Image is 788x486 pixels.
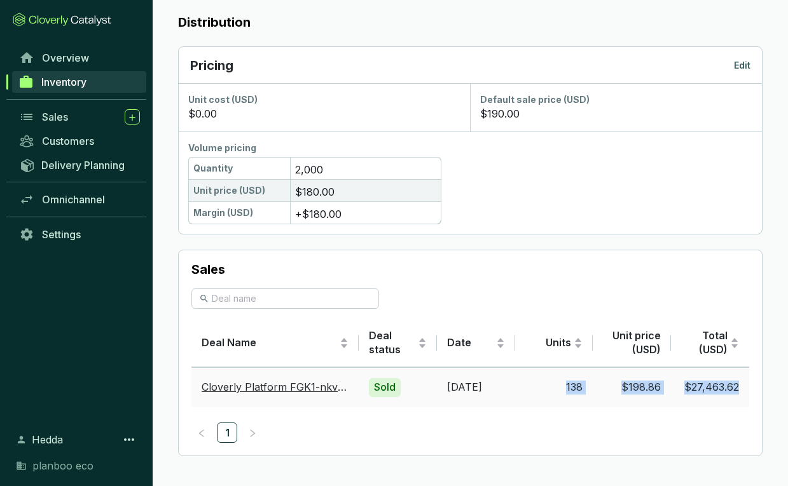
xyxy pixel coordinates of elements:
[188,106,460,121] div: $0.00
[218,423,237,442] a: 1
[242,422,263,443] li: Next Page
[42,228,81,241] span: Settings
[525,336,572,350] span: Units
[437,319,515,367] th: Date
[190,57,233,74] p: Pricing
[359,319,437,367] th: Deal status
[480,106,520,121] p: $190.00
[13,189,146,210] a: Omnichannel
[242,422,263,443] button: right
[191,422,212,443] button: left
[188,94,258,105] span: Unit cost (USD)
[41,76,86,88] span: Inventory
[202,381,384,393] a: Cloverly Platform FGK1-nkv9i [DATE]
[593,367,671,407] td: $198.86
[369,329,415,356] span: Deal status
[671,367,749,407] td: $27,463.62
[699,329,728,356] span: Total (USD)
[13,106,146,128] a: Sales
[32,432,63,447] span: Hedda
[202,336,337,350] span: Deal Name
[290,157,441,179] div: 2,000
[188,142,752,154] div: Volume pricing
[248,429,257,438] span: right
[13,130,146,152] a: Customers
[13,224,146,245] a: Settings
[12,71,146,93] a: Inventory
[447,336,494,350] span: Date
[193,207,253,218] span: Margin (USD)
[612,329,661,356] span: Unit price (USD)
[290,201,441,224] div: +$180.00
[178,13,763,31] label: Distribution
[191,260,749,278] p: Sales
[13,47,146,69] a: Overview
[437,367,515,407] td: [DATE]
[515,319,593,367] th: Units
[42,111,68,123] span: Sales
[41,159,125,172] span: Delivery Planning
[42,193,105,206] span: Omnichannel
[197,429,206,438] span: left
[13,154,146,175] a: Delivery Planning
[32,458,93,473] span: planboo eco
[480,94,590,105] span: Default sale price (USD)
[734,59,750,72] p: Edit
[42,51,89,64] span: Overview
[191,319,359,367] th: Deal Name
[212,292,360,306] input: Deal name
[290,179,441,201] div: $180.00
[42,135,94,147] span: Customers
[369,378,401,397] div: Sold
[193,185,265,196] span: Unit price (USD)
[515,367,593,407] td: 138
[188,157,290,179] div: Quantity
[191,422,212,443] li: Previous Page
